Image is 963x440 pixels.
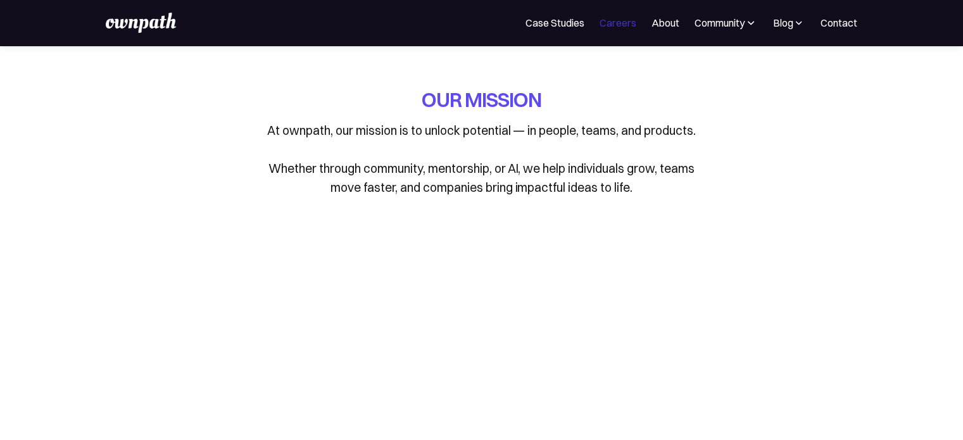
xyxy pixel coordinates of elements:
[695,15,757,30] div: Community
[600,15,636,30] a: Careers
[772,15,793,30] div: Blog
[695,15,745,30] div: Community
[526,15,584,30] a: Case Studies
[260,121,703,197] p: At ownpath, our mission is to unlock potential — in people, teams, and products. Whether through ...
[422,86,541,113] h1: OUR MISSION
[821,15,857,30] a: Contact
[651,15,679,30] a: About
[772,15,805,30] div: Blog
